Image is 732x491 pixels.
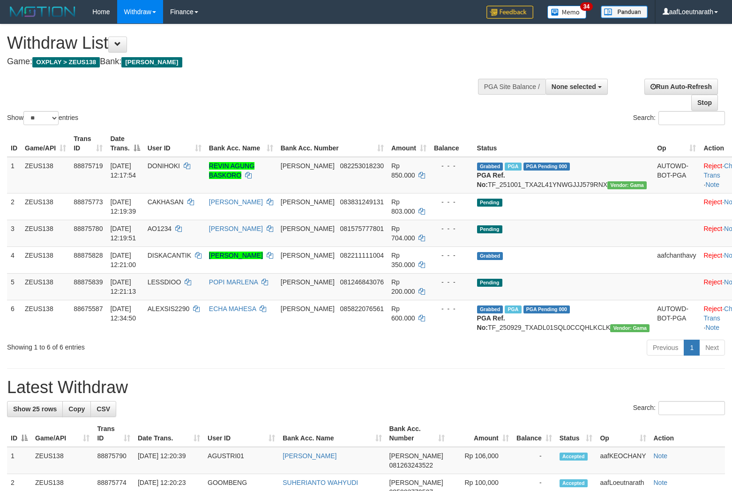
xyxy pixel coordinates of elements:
[477,314,505,331] b: PGA Ref. No:
[654,452,668,460] a: Note
[596,420,650,447] th: Op: activate to sort column ascending
[477,163,503,171] span: Grabbed
[7,420,31,447] th: ID: activate to sort column descending
[21,193,70,220] td: ZEUS138
[106,130,143,157] th: Date Trans.: activate to sort column descending
[93,447,134,474] td: 88875790
[148,198,184,206] span: CAKHASAN
[7,273,21,300] td: 5
[209,225,263,232] a: [PERSON_NAME]
[647,340,684,356] a: Previous
[596,447,650,474] td: aafKEOCHANY
[204,420,279,447] th: User ID: activate to sort column ascending
[477,252,503,260] span: Grabbed
[505,163,521,171] span: Marked by aafanarl
[23,111,59,125] select: Showentries
[110,252,136,268] span: [DATE] 12:21:00
[653,246,700,273] td: aafchanthavy
[434,197,470,207] div: - - -
[148,252,191,259] span: DISKACANTIK
[74,198,103,206] span: 88875773
[209,305,256,312] a: ECHA MAHESA
[513,447,556,474] td: -
[340,305,384,312] span: Copy 085822076561 to clipboard
[703,198,722,206] a: Reject
[7,300,21,336] td: 6
[560,479,588,487] span: Accepted
[281,305,335,312] span: [PERSON_NAME]
[448,447,512,474] td: Rp 106,000
[391,162,415,179] span: Rp 850.000
[653,130,700,157] th: Op: activate to sort column ascending
[610,324,650,332] span: Vendor URL: https://trx31.1velocity.biz
[545,79,608,95] button: None selected
[340,225,384,232] span: Copy 081575777801 to clipboard
[74,278,103,286] span: 88875839
[388,130,430,157] th: Amount: activate to sort column ascending
[340,278,384,286] span: Copy 081246843076 to clipboard
[90,401,116,417] a: CSV
[473,130,654,157] th: Status
[281,252,335,259] span: [PERSON_NAME]
[477,171,505,188] b: PGA Ref. No:
[205,130,277,157] th: Bank Acc. Name: activate to sort column ascending
[523,163,570,171] span: PGA Pending
[281,198,335,206] span: [PERSON_NAME]
[21,157,70,193] td: ZEUS138
[389,452,443,460] span: [PERSON_NAME]
[478,79,545,95] div: PGA Site Balance /
[93,420,134,447] th: Trans ID: activate to sort column ascending
[13,405,57,413] span: Show 25 rows
[209,252,263,259] a: [PERSON_NAME]
[209,278,258,286] a: POPI MARLENA
[7,193,21,220] td: 2
[705,181,719,188] a: Note
[7,111,78,125] label: Show entries
[110,198,136,215] span: [DATE] 12:19:39
[389,479,443,486] span: [PERSON_NAME]
[21,273,70,300] td: ZEUS138
[607,181,647,189] span: Vendor URL: https://trx31.1velocity.biz
[21,130,70,157] th: Game/API: activate to sort column ascending
[552,83,596,90] span: None selected
[74,305,103,312] span: 88675587
[434,161,470,171] div: - - -
[209,162,254,179] a: REVIN AGUNG BASKORO
[279,420,385,447] th: Bank Acc. Name: activate to sort column ascending
[110,305,136,322] span: [DATE] 12:34:50
[658,111,725,125] input: Search:
[658,401,725,415] input: Search:
[601,6,648,18] img: panduan.png
[74,252,103,259] span: 88875828
[430,130,473,157] th: Balance
[7,5,78,19] img: MOTION_logo.png
[705,324,719,331] a: Note
[134,447,204,474] td: [DATE] 12:20:39
[134,420,204,447] th: Date Trans.: activate to sort column ascending
[110,225,136,242] span: [DATE] 12:19:51
[653,157,700,193] td: AUTOWD-BOT-PGA
[148,162,180,170] span: DONIHOKI
[448,420,512,447] th: Amount: activate to sort column ascending
[74,225,103,232] span: 88875780
[7,401,63,417] a: Show 25 rows
[110,162,136,179] span: [DATE] 12:17:54
[31,447,93,474] td: ZEUS138
[21,246,70,273] td: ZEUS138
[148,305,190,312] span: ALEXSIS2290
[97,405,110,413] span: CSV
[144,130,205,157] th: User ID: activate to sort column ascending
[703,162,722,170] a: Reject
[7,220,21,246] td: 3
[560,453,588,461] span: Accepted
[148,278,181,286] span: LESSDIOO
[110,278,136,295] span: [DATE] 12:21:13
[556,420,597,447] th: Status: activate to sort column ascending
[62,401,91,417] a: Copy
[703,225,722,232] a: Reject
[386,420,449,447] th: Bank Acc. Number: activate to sort column ascending
[7,130,21,157] th: ID
[7,57,478,67] h4: Game: Bank:
[340,252,384,259] span: Copy 082211111004 to clipboard
[547,6,587,19] img: Button%20Memo.svg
